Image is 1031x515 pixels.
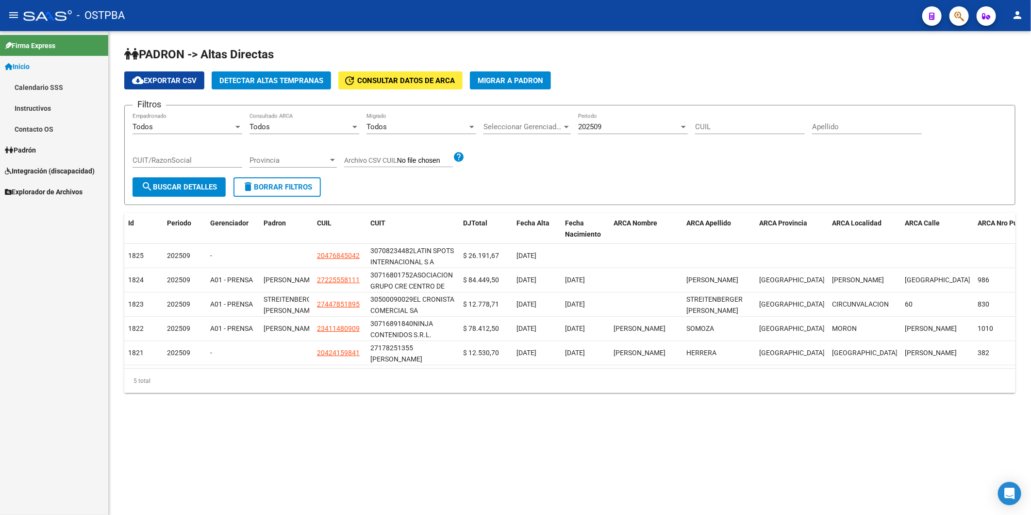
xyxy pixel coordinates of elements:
[128,252,144,259] span: 1825
[978,349,989,357] span: 382
[759,349,825,357] span: BUENOS AIRES
[905,276,970,284] span: URUGUAY
[832,219,881,227] span: ARCA Localidad
[832,349,898,357] span: PONTEVEDRA
[264,276,316,284] span: [PERSON_NAME]
[264,325,316,332] span: [PERSON_NAME]
[210,300,253,308] span: A01 - PRENSA
[233,177,321,197] button: Borrar Filtros
[686,325,714,332] span: SOMOZA
[366,213,459,245] datatable-header-cell: CUIT
[397,156,453,165] input: Archivo CSV CUIL
[905,349,957,357] span: JOSE DE AMENABAR
[212,71,331,89] button: Detectar Altas Tempranas
[366,122,387,131] span: Todos
[167,349,190,357] span: 202509
[370,294,455,314] div: EL CRONISTA COMERCIAL SA
[210,276,253,284] span: A01 - PRENSA
[478,76,543,85] span: Migrar a Padron
[516,349,536,357] span: [DATE]
[167,219,191,227] span: Periodo
[260,213,313,245] datatable-header-cell: Padron
[206,213,260,245] datatable-header-cell: Gerenciador
[370,294,413,305] div: 30500090029
[242,181,254,192] mat-icon: delete
[132,76,197,85] span: Exportar CSV
[463,219,487,227] span: DJTotal
[8,9,19,21] mat-icon: menu
[759,325,825,332] span: BUENOS AIRES
[219,76,323,85] span: Detectar Altas Tempranas
[128,276,144,284] span: 1824
[565,349,585,357] span: [DATE]
[370,245,455,266] div: LATIN SPOTS INTERNACIONAL S A
[905,219,940,227] span: ARCA Calle
[124,48,274,61] span: PADRON -> Altas Directas
[516,276,536,284] span: [DATE]
[128,219,134,227] span: Id
[686,349,716,357] span: HERRERA
[561,213,610,245] datatable-header-cell: Fecha Nacimiento
[124,213,163,245] datatable-header-cell: Id
[210,252,212,259] span: -
[463,323,509,334] div: $ 78.412,50
[686,276,738,284] span: LARREA MERCEDES FABIANA
[133,98,166,111] h3: Filtros
[686,295,743,314] span: STREITENBERGER MARTINA
[128,325,144,332] span: 1822
[901,213,974,245] datatable-header-cell: ARCA Calle
[483,122,562,131] span: Seleccionar Gerenciador
[344,156,397,164] span: Archivo CSV CUIL
[167,276,190,284] span: 202509
[759,276,825,284] span: BUENOS AIRES
[210,325,253,332] span: A01 - PRENSA
[978,276,989,284] span: 986
[759,219,807,227] span: ARCA Provincia
[370,318,455,339] div: NINJA CONTENIDOS S.R.L.
[132,74,144,86] mat-icon: cloud_download
[516,300,536,308] span: [DATE]
[141,181,153,192] mat-icon: search
[141,183,217,191] span: Buscar Detalles
[463,299,509,310] div: $ 12.778,71
[264,295,320,314] span: STREITENBERGER [PERSON_NAME]
[978,325,993,332] span: 1010
[5,145,36,155] span: Padrón
[828,213,901,245] datatable-header-cell: ARCA Localidad
[317,325,360,332] span: 23411480909
[516,325,536,332] span: [DATE]
[614,219,657,227] span: ARCA Nombre
[759,300,825,308] span: BUENOS AIRES
[463,275,509,286] div: $ 84.449,50
[682,213,755,245] datatable-header-cell: ARCA Apellido
[317,300,360,308] span: 27447851895
[370,318,413,329] div: 30716891840
[128,300,144,308] span: 1823
[77,5,125,26] span: - OSTPBA
[317,252,360,259] span: 20476845042
[210,349,212,357] span: -
[163,213,206,245] datatable-header-cell: Periodo
[317,219,332,227] span: CUIL
[832,300,889,308] span: CIRCUNVALACION
[832,325,857,332] span: MORON
[249,122,270,131] span: Todos
[5,40,55,51] span: Firma Express
[133,122,153,131] span: Todos
[249,156,328,165] span: Provincia
[686,219,731,227] span: ARCA Apellido
[370,270,455,290] div: ASOCIACION GRUPO CRE CENTRO DE RECURSOS EDUCATIVOS PARA PERSONAS CON DISCAPACIDAD VISUAL
[755,213,828,245] datatable-header-cell: ARCA Provincia
[463,250,509,261] div: $ 26.191,67
[998,482,1021,505] div: Open Intercom Messenger
[516,219,549,227] span: Fecha Alta
[459,213,513,245] datatable-header-cell: DJTotal
[167,325,190,332] span: 202509
[124,71,204,89] button: Exportar CSV
[516,252,536,259] span: [DATE]
[905,325,957,332] span: MACHADO
[370,343,413,354] div: 27178251355
[357,76,455,85] span: Consultar datos de ARCA
[614,349,665,357] span: MARCOS SANTIAGO
[453,151,465,163] mat-icon: help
